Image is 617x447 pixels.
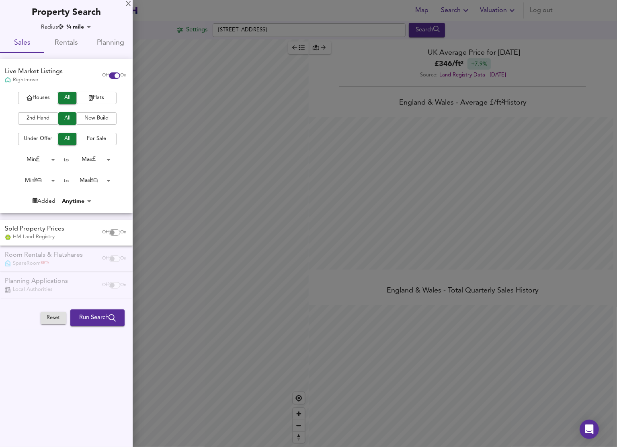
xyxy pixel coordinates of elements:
[14,174,58,187] div: Min
[58,133,76,145] button: All
[5,235,11,240] img: Land Registry
[102,229,109,236] span: Off
[14,153,58,166] div: Min
[62,93,72,103] span: All
[59,197,94,205] div: Anytime
[41,23,64,31] div: Radius
[120,229,126,236] span: On
[102,72,109,79] span: Off
[5,225,64,234] div: Sold Property Prices
[93,37,128,49] span: Planning
[33,197,55,205] div: Added
[5,67,63,76] div: Live Market Listings
[80,93,113,103] span: Flats
[18,112,58,125] button: 2nd Hand
[62,134,72,144] span: All
[5,77,11,84] img: Rightmove
[64,177,69,185] div: to
[69,153,113,166] div: Max
[80,114,113,123] span: New Build
[62,114,72,123] span: All
[5,76,63,84] div: Rightmove
[5,37,39,49] span: Sales
[45,313,62,323] span: Reset
[22,93,54,103] span: Houses
[80,134,113,144] span: For Sale
[76,112,117,125] button: New Build
[22,134,54,144] span: Under Offer
[41,312,66,324] button: Reset
[18,133,58,145] button: Under Offer
[58,112,76,125] button: All
[58,92,76,104] button: All
[580,420,599,439] div: Open Intercom Messenger
[49,37,84,49] span: Rentals
[64,156,69,164] div: to
[126,2,131,7] div: X
[64,23,94,31] div: ¼ mile
[79,313,116,323] span: Run Search
[76,133,117,145] button: For Sale
[22,114,54,123] span: 2nd Hand
[69,174,113,187] div: Max
[70,309,125,326] button: Run Search
[76,92,117,104] button: Flats
[18,92,58,104] button: Houses
[5,233,64,241] div: HM Land Registry
[120,72,126,79] span: On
